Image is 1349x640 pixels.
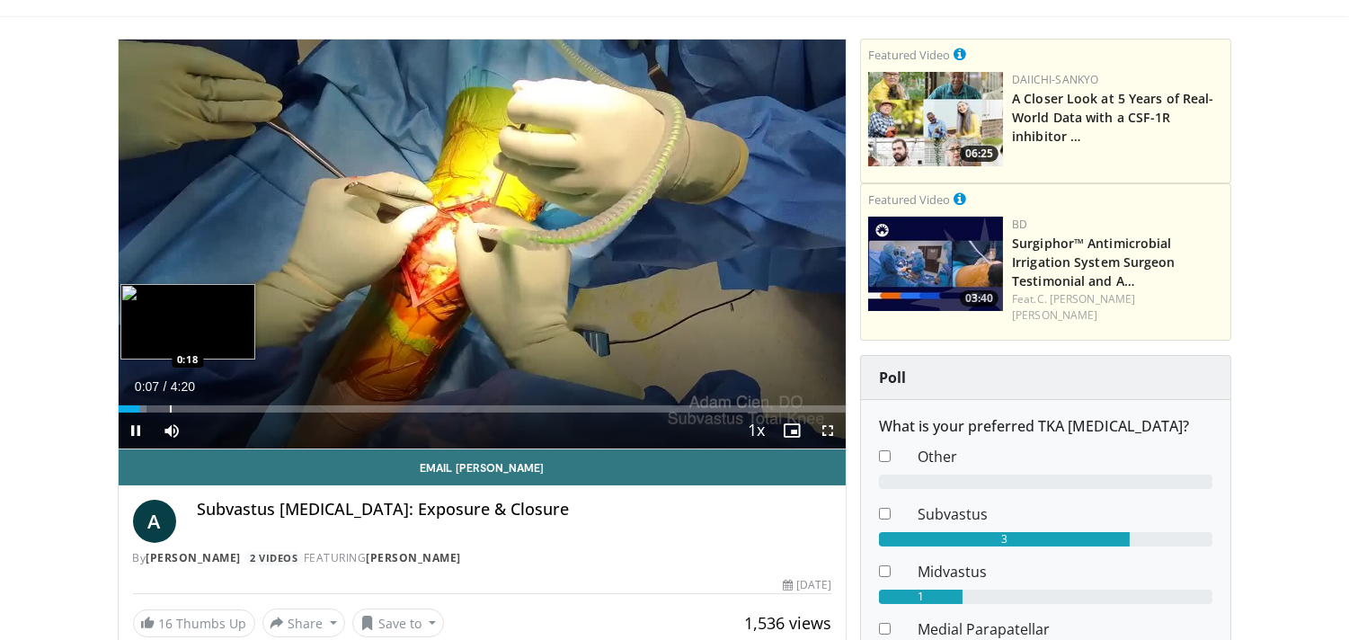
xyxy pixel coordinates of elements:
img: 70422da6-974a-44ac-bf9d-78c82a89d891.150x105_q85_crop-smart_upscale.jpg [868,217,1003,311]
span: 0:07 [135,379,159,394]
a: A [133,500,176,543]
h6: What is your preferred TKA [MEDICAL_DATA]? [879,418,1212,435]
button: Save to [352,609,444,637]
dd: Subvastus [904,503,1226,525]
button: Mute [155,413,191,449]
span: 16 [159,615,173,632]
span: 1,536 views [744,612,831,634]
a: 2 Videos [244,551,304,566]
a: 03:40 [868,217,1003,311]
span: 4:20 [171,379,195,394]
a: 06:25 [868,72,1003,166]
div: 3 [879,532,1129,547]
span: / [164,379,167,394]
div: Progress Bar [119,405,847,413]
a: A Closer Look at 5 Years of Real-World Data with a CSF-1R inhibitor … [1012,90,1213,145]
button: Enable picture-in-picture mode [774,413,810,449]
a: Surgiphor™ Antimicrobial Irrigation System Surgeon Testimonial and A… [1012,235,1176,289]
button: Pause [119,413,155,449]
span: 03:40 [960,290,998,307]
dd: Medial Parapatellar [904,618,1226,640]
img: image.jpeg [120,284,255,360]
div: 1 [879,590,963,604]
a: Email [PERSON_NAME] [119,449,847,485]
small: Featured Video [868,191,950,208]
a: Daiichi-Sankyo [1012,72,1098,87]
div: By FEATURING [133,550,832,566]
span: 06:25 [960,146,998,162]
div: Feat. [1012,291,1223,324]
a: BD [1012,217,1027,232]
div: [DATE] [783,577,831,593]
dd: Other [904,446,1226,467]
strong: Poll [879,368,906,387]
h4: Subvastus [MEDICAL_DATA]: Exposure & Closure [198,500,832,520]
button: Share [262,609,346,637]
button: Playback Rate [738,413,774,449]
a: [PERSON_NAME] [366,550,461,565]
dd: Midvastus [904,561,1226,582]
small: Featured Video [868,47,950,63]
a: C. [PERSON_NAME] [PERSON_NAME] [1012,291,1135,323]
button: Fullscreen [810,413,846,449]
video-js: Video Player [119,40,847,449]
img: 93c22cae-14d1-47f0-9e4a-a244e824b022.png.150x105_q85_crop-smart_upscale.jpg [868,72,1003,166]
a: [PERSON_NAME] [146,550,242,565]
a: 16 Thumbs Up [133,609,255,637]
